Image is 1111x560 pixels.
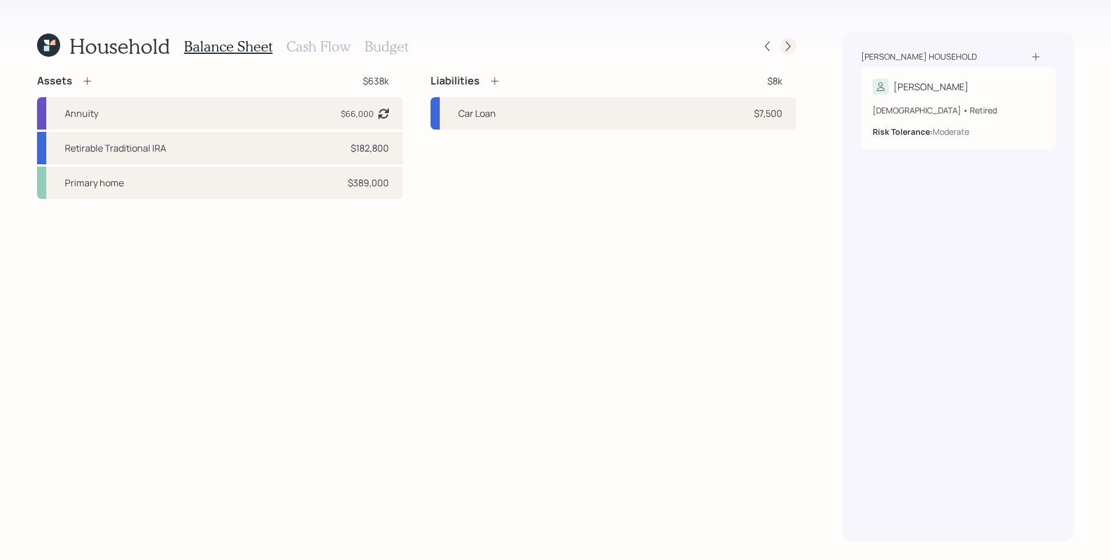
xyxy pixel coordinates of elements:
div: Annuity [65,106,98,120]
b: Risk Tolerance: [873,126,933,137]
div: Retirable Traditional IRA [65,141,166,155]
h4: Liabilities [431,75,480,87]
div: $66,000 [341,108,374,120]
div: $638k [363,74,389,88]
h3: Balance Sheet [184,38,273,55]
div: $389,000 [348,176,389,190]
div: $7,500 [754,106,782,120]
h1: Household [69,34,170,58]
div: [PERSON_NAME] [893,80,969,94]
div: [PERSON_NAME] household [861,51,977,62]
div: $8k [767,74,782,88]
div: Car Loan [458,106,496,120]
div: $182,800 [351,141,389,155]
h4: Assets [37,75,72,87]
div: Moderate [933,126,969,138]
h3: Cash Flow [286,38,351,55]
h3: Budget [365,38,409,55]
div: Primary home [65,176,124,190]
div: [DEMOGRAPHIC_DATA] • Retired [873,104,1044,116]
